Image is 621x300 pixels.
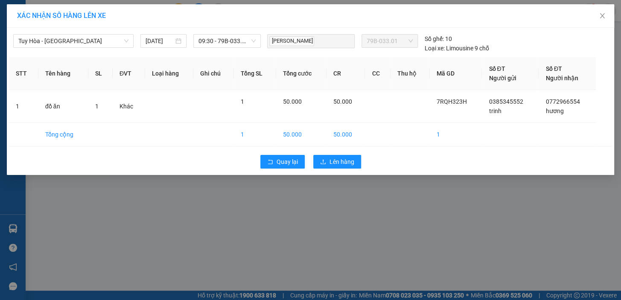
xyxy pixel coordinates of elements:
[17,12,106,20] span: XÁC NHẬN SỐ HÀNG LÊN XE
[333,98,352,105] span: 50.000
[198,35,256,47] span: 09:30 - 79B-033.01
[489,108,501,114] span: trinh
[146,36,174,46] input: 12/08/2025
[193,57,234,90] th: Ghi chú
[599,12,606,19] span: close
[269,36,314,46] span: [PERSON_NAME]
[437,98,467,105] span: 7RQH323H
[545,108,563,114] span: hương
[9,90,38,123] td: 1
[4,4,124,36] li: Cúc Tùng Limousine
[88,57,113,90] th: SL
[113,90,145,123] td: Khác
[9,57,38,90] th: STT
[545,75,578,82] span: Người nhận
[276,57,327,90] th: Tổng cước
[59,46,114,74] li: VP VP [GEOGRAPHIC_DATA] xe Limousine
[313,155,361,169] button: uploadLên hàng
[430,123,482,146] td: 1
[489,98,523,105] span: 0385345552
[38,57,88,90] th: Tên hàng
[276,123,327,146] td: 50.000
[38,123,88,146] td: Tổng cộng
[4,57,10,63] span: environment
[145,57,193,90] th: Loại hàng
[267,159,273,166] span: rollback
[425,44,489,53] div: Limousine 9 chỗ
[4,46,59,55] li: VP BX Tuy Hoà
[590,4,614,28] button: Close
[18,35,128,47] span: Tuy Hòa - Nha Trang
[545,98,580,105] span: 0772966554
[95,103,99,110] span: 1
[234,57,276,90] th: Tổng SL
[425,34,452,44] div: 10
[391,57,430,90] th: Thu hộ
[234,123,276,146] td: 1
[489,75,516,82] span: Người gửi
[489,65,505,72] span: Số ĐT
[327,57,365,90] th: CR
[283,98,302,105] span: 50.000
[545,65,562,72] span: Số ĐT
[320,159,326,166] span: upload
[365,57,391,90] th: CC
[367,35,413,47] span: 79B-033.01
[241,98,244,105] span: 1
[430,57,482,90] th: Mã GD
[260,155,305,169] button: rollbackQuay lại
[425,34,444,44] span: Số ghế:
[329,157,354,166] span: Lên hàng
[327,123,365,146] td: 50.000
[113,57,145,90] th: ĐVT
[38,90,88,123] td: đồ ăn
[277,157,298,166] span: Quay lại
[425,44,445,53] span: Loại xe:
